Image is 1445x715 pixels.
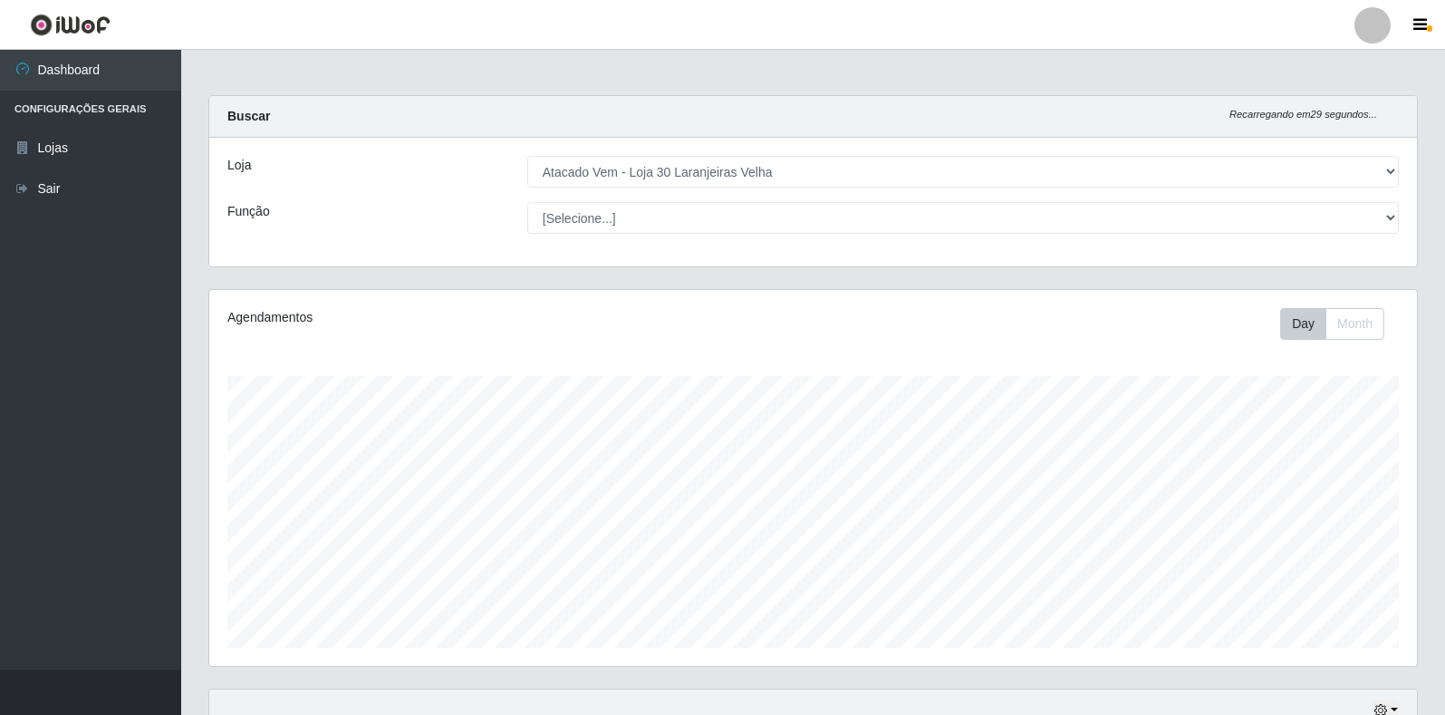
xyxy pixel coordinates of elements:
div: First group [1280,308,1384,340]
strong: Buscar [227,109,270,123]
div: Agendamentos [227,308,699,327]
div: Toolbar with button groups [1280,308,1399,340]
label: Loja [227,156,251,175]
button: Day [1280,308,1326,340]
button: Month [1325,308,1384,340]
img: CoreUI Logo [30,14,111,36]
label: Função [227,202,270,221]
i: Recarregando em 29 segundos... [1229,109,1377,120]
